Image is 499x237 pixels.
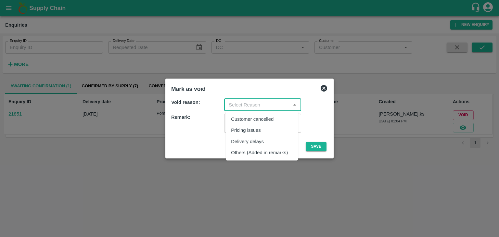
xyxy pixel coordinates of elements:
button: Close [290,101,299,109]
div: Customer cancelled [231,116,274,123]
div: Pricing issues [231,127,261,134]
strong: Void reason: [171,100,200,105]
button: Save [306,142,326,151]
div: Others (Added in remarks) [231,149,288,156]
div: Delivery delays [231,138,264,145]
b: Mark as void [171,86,206,92]
input: Select Reason [226,101,288,109]
strong: Remark: [171,115,190,120]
